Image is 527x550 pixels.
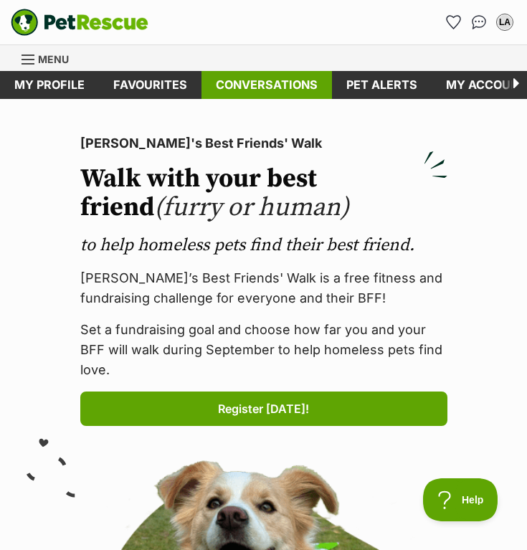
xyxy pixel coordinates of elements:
span: (furry or human) [154,191,349,224]
iframe: Help Scout Beacon - Open [423,478,498,521]
button: My account [493,11,516,34]
a: Menu [22,45,79,71]
a: Favourites [442,11,465,34]
a: conversations [201,71,332,99]
p: Set a fundraising goal and choose how far you and your BFF will walk during September to help hom... [80,320,447,380]
p: [PERSON_NAME]’s Best Friends' Walk is a free fitness and fundraising challenge for everyone and t... [80,268,447,308]
a: Favourites [99,71,201,99]
p: to help homeless pets find their best friend. [80,234,447,257]
img: logo-e224e6f780fb5917bec1dbf3a21bbac754714ae5b6737aabdf751b685950b380.svg [11,9,148,36]
a: Register [DATE]! [80,392,447,426]
span: Menu [38,53,69,65]
a: Pet alerts [332,71,432,99]
img: chat-41dd97257d64d25036548639549fe6c8038ab92f7586957e7f3b1b290dea8141.svg [472,15,487,29]
a: PetRescue [11,9,148,36]
a: Conversations [467,11,490,34]
div: LA [498,15,512,29]
p: [PERSON_NAME]'s Best Friends' Walk [80,133,447,153]
ul: Account quick links [442,11,516,34]
span: Register [DATE]! [218,400,309,417]
h2: Walk with your best friend [80,165,447,222]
